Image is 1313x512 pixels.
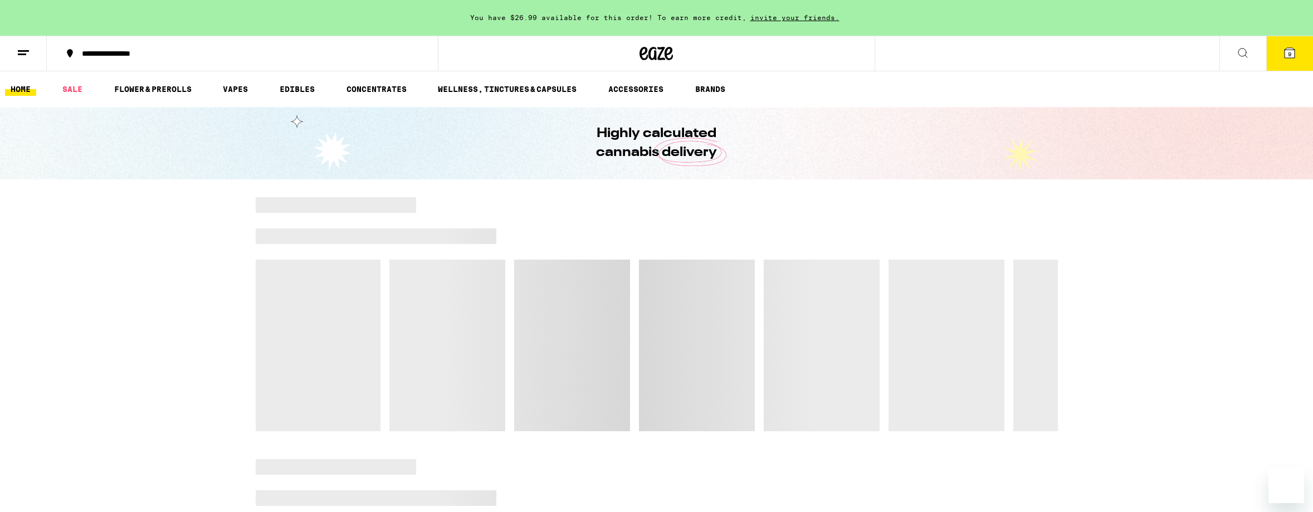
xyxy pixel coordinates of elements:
a: BRANDS [690,82,731,96]
a: SALE [57,82,88,96]
a: EDIBLES [274,82,320,96]
span: invite your friends. [746,14,843,21]
h1: Highly calculated cannabis delivery [565,124,749,162]
iframe: Button to launch messaging window [1268,467,1304,503]
span: 9 [1288,51,1291,57]
a: CONCENTRATES [341,82,412,96]
a: WELLNESS, TINCTURES & CAPSULES [432,82,582,96]
a: VAPES [217,82,253,96]
a: ACCESSORIES [603,82,669,96]
button: 9 [1266,36,1313,71]
span: You have $26.99 available for this order! To earn more credit, [470,14,746,21]
a: FLOWER & PREROLLS [109,82,197,96]
a: HOME [5,82,36,96]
